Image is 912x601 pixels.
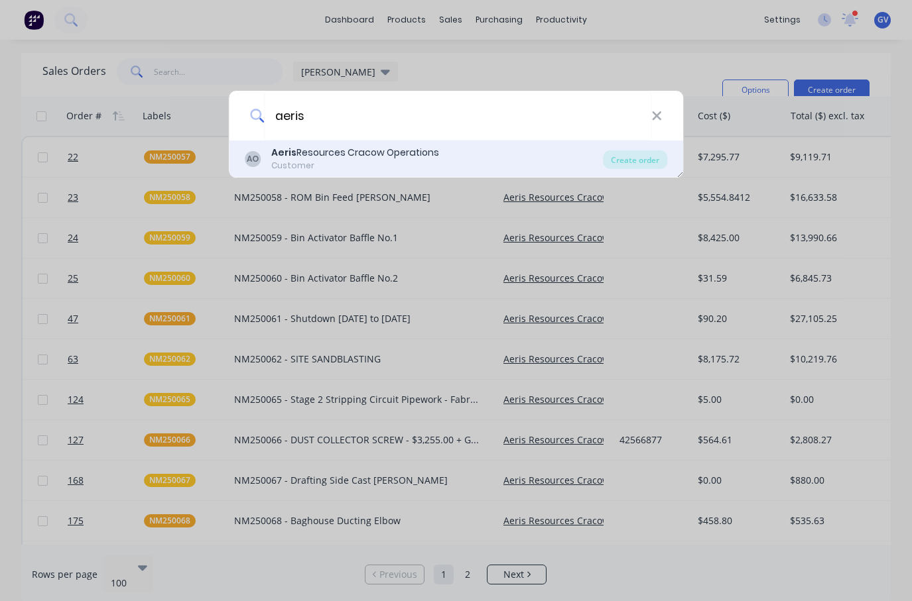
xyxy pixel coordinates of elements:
[264,91,651,140] input: Enter a customer name to create a new order...
[603,150,667,169] div: Create order
[245,151,261,167] div: AO
[271,160,439,172] div: Customer
[271,146,439,160] div: Resources Cracow Operations
[271,146,296,159] b: Aeris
